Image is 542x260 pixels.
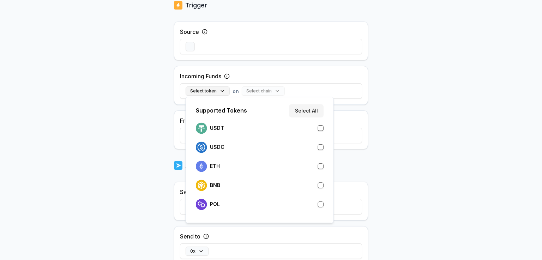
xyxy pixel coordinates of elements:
p: USDC [210,144,224,150]
span: on [233,87,239,95]
img: logo [196,199,207,210]
p: Supported Tokens [196,106,247,115]
label: Swap to [180,188,201,196]
img: logo [196,122,207,134]
div: Select token [186,97,334,223]
p: Trigger [185,0,207,10]
img: logo [196,161,207,172]
img: logo [196,180,207,191]
p: POL [210,201,220,207]
label: From [180,116,194,125]
p: ETH [210,163,220,169]
p: BNB [210,182,220,188]
label: Incoming Funds [180,72,221,80]
label: Source [180,28,199,36]
button: Select token [186,86,230,96]
button: Select All [289,104,324,117]
img: logo [174,0,182,10]
p: USDT [210,125,224,131]
button: 0x [186,247,209,256]
img: logo [196,141,207,153]
img: logo [174,161,182,170]
label: Send to [180,232,200,241]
